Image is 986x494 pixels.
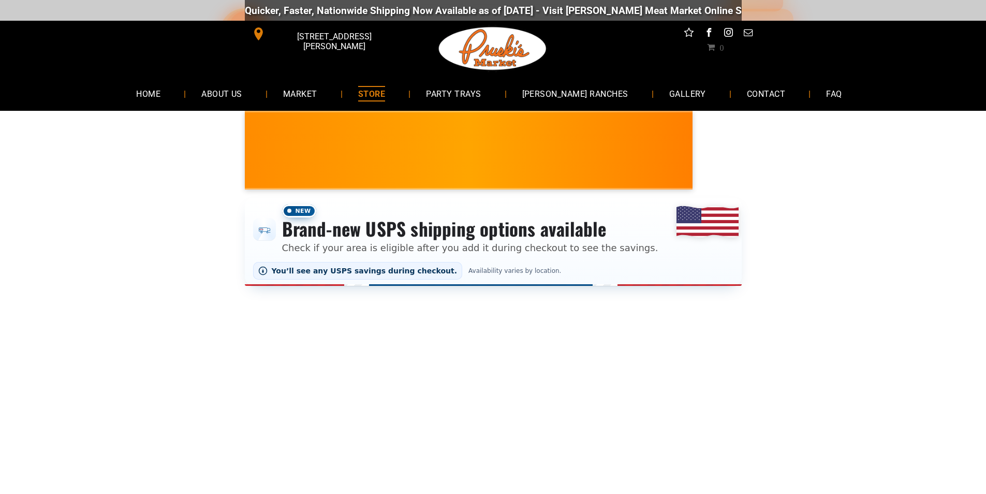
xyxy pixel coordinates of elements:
span: Availability varies by location. [466,267,563,274]
a: [PERSON_NAME] RANCHES [507,80,644,107]
a: instagram [722,26,735,42]
h3: Brand-new USPS shipping options available [282,217,658,240]
span: [STREET_ADDRESS][PERSON_NAME] [267,26,401,56]
a: HOME [121,80,176,107]
a: email [741,26,755,42]
span: 0 [719,43,724,51]
div: Shipping options announcement [245,198,742,286]
span: New [282,205,316,217]
a: [STREET_ADDRESS][PERSON_NAME] [245,26,403,42]
div: Quicker, Faster, Nationwide Shipping Now Available as of [DATE] - Visit [PERSON_NAME] Meat Market... [244,5,871,17]
a: facebook [702,26,715,42]
a: STORE [343,80,401,107]
img: Pruski-s+Market+HQ+Logo2-1920w.png [437,21,549,77]
span: [PERSON_NAME] MARKET [691,157,895,174]
a: PARTY TRAYS [410,80,496,107]
a: Social network [682,26,696,42]
a: CONTACT [731,80,801,107]
a: GALLERY [654,80,722,107]
span: You’ll see any USPS savings during checkout. [272,267,458,275]
a: FAQ [811,80,857,107]
p: Check if your area is eligible after you add it during checkout to see the savings. [282,241,658,255]
a: ABOUT US [186,80,258,107]
a: MARKET [268,80,333,107]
